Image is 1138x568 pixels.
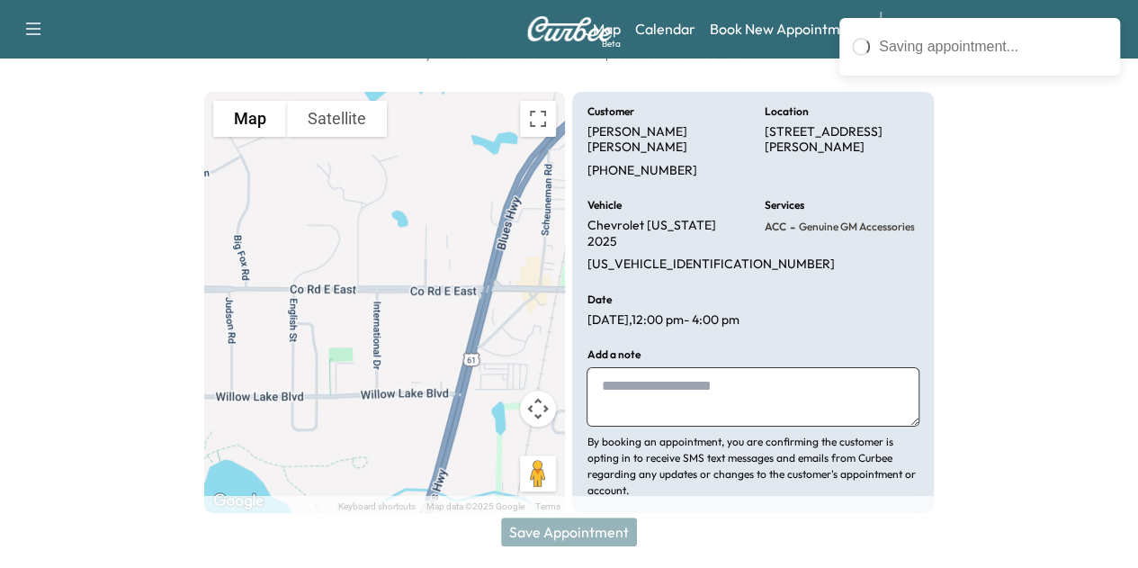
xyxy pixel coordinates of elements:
button: Show satellite imagery [287,101,387,137]
span: - [785,218,794,236]
p: By booking an appointment, you are confirming the customer is opting in to receive SMS text messa... [587,434,919,499]
button: Toggle fullscreen view [520,101,556,137]
button: Drag Pegman onto the map to open Street View [520,455,556,491]
a: Open this area in Google Maps (opens a new window) [209,490,268,513]
img: Curbee Logo [526,16,613,41]
p: [STREET_ADDRESS][PERSON_NAME] [764,124,919,156]
a: MapBeta [593,18,621,40]
h6: Services [764,200,803,211]
p: [DATE] , 12:00 pm - 4:00 pm [587,312,739,329]
button: Show street map [213,101,287,137]
div: Saving appointment... [879,36,1107,58]
img: Google [209,490,268,513]
p: [PHONE_NUMBER] [587,163,696,179]
p: [US_VEHICLE_IDENTIFICATION_NUMBER] [587,257,834,273]
span: Genuine GM Accessories [794,220,914,234]
a: Calendar [635,18,695,40]
h6: Add a note [587,349,640,360]
button: Map camera controls [520,391,556,427]
h6: Location [764,106,808,117]
div: Beta [602,37,621,50]
a: Book New Appointment [710,18,862,40]
p: Chevrolet [US_STATE] 2025 [587,218,742,249]
h6: Date [587,294,611,305]
span: ACC [764,220,785,234]
h6: Vehicle [587,200,621,211]
h6: Customer [587,106,633,117]
p: [PERSON_NAME] [PERSON_NAME] [587,124,742,156]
